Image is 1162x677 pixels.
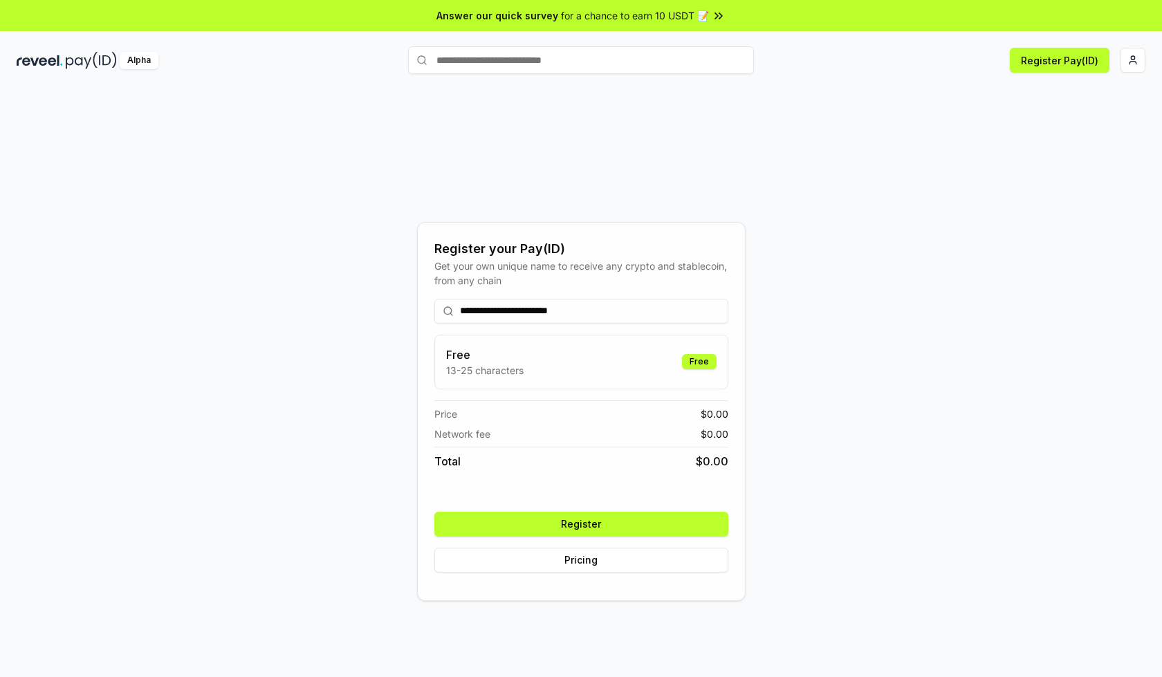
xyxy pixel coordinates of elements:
img: pay_id [66,52,117,69]
span: $ 0.00 [701,407,728,421]
button: Register Pay(ID) [1010,48,1109,73]
span: Network fee [434,427,490,441]
span: for a chance to earn 10 USDT 📝 [561,8,709,23]
img: reveel_dark [17,52,63,69]
div: Free [682,354,717,369]
button: Pricing [434,548,728,573]
span: $ 0.00 [696,453,728,470]
span: $ 0.00 [701,427,728,441]
span: Price [434,407,457,421]
div: Register your Pay(ID) [434,239,728,259]
span: Answer our quick survey [436,8,558,23]
div: Alpha [120,52,158,69]
span: Total [434,453,461,470]
button: Register [434,512,728,537]
h3: Free [446,346,524,363]
p: 13-25 characters [446,363,524,378]
div: Get your own unique name to receive any crypto and stablecoin, from any chain [434,259,728,288]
